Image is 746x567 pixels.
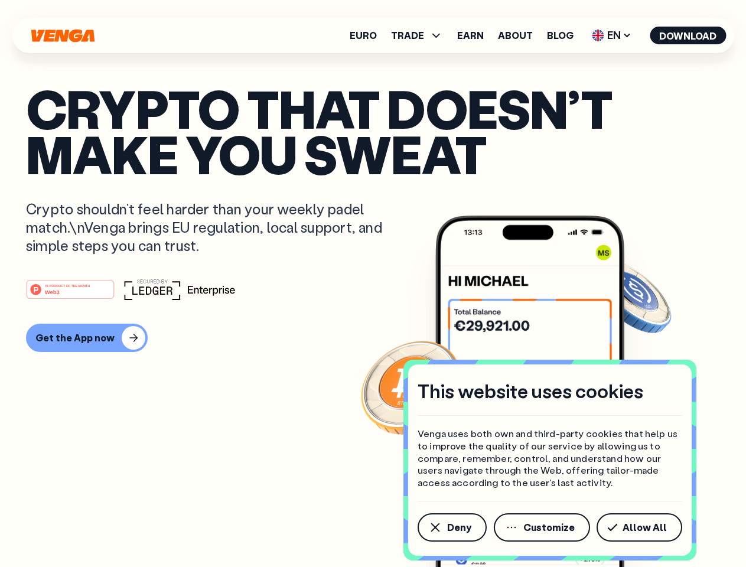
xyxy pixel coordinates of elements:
img: flag-uk [592,30,604,41]
a: Earn [457,31,484,40]
a: Euro [350,31,377,40]
img: USDC coin [589,254,674,339]
button: Customize [494,513,590,542]
h4: This website uses cookies [418,379,643,403]
a: About [498,31,533,40]
button: Download [650,27,726,44]
span: TRADE [391,31,424,40]
span: Customize [523,523,575,532]
tspan: #1 PRODUCT OF THE MONTH [45,283,90,287]
span: EN [588,26,636,45]
a: Blog [547,31,574,40]
a: Get the App now [26,324,720,352]
a: #1 PRODUCT OF THE MONTHWeb3 [26,286,115,302]
span: TRADE [391,28,443,43]
p: Venga uses both own and third-party cookies that help us to improve the quality of our service by... [418,428,682,489]
span: Deny [447,523,471,532]
span: Allow All [623,523,667,532]
button: Allow All [597,513,682,542]
button: Get the App now [26,324,148,352]
img: Bitcoin [359,334,465,440]
p: Crypto that doesn’t make you sweat [26,86,720,176]
tspan: Web3 [45,288,60,295]
p: Crypto shouldn’t feel harder than your weekly padel match.\nVenga brings EU regulation, local sup... [26,200,399,255]
svg: Home [30,29,96,43]
button: Deny [418,513,487,542]
div: Get the App now [35,332,115,344]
